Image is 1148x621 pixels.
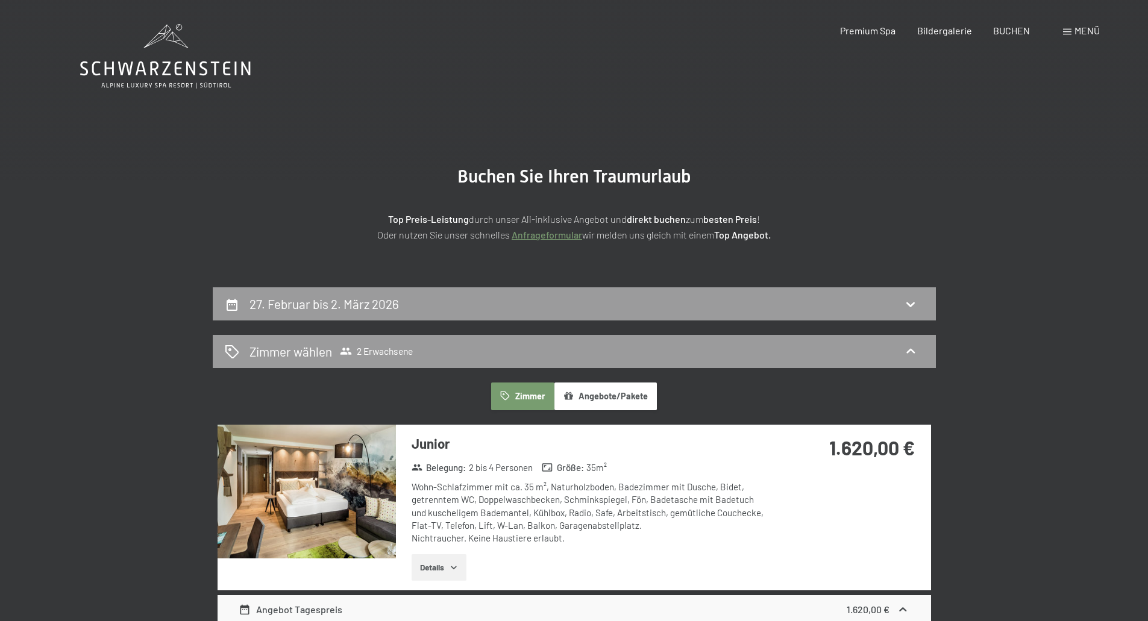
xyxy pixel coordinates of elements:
strong: Größe : [542,461,584,474]
p: durch unser All-inklusive Angebot und zum ! Oder nutzen Sie unser schnelles wir melden uns gleich... [273,211,876,242]
img: mss_renderimg.php [218,425,396,558]
strong: Belegung : [412,461,466,474]
h2: 27. Februar bis 2. März 2026 [249,296,399,311]
div: Angebot Tagespreis [239,602,342,617]
span: 2 bis 4 Personen [469,461,533,474]
strong: Top Angebot. [714,229,771,240]
strong: 1.620,00 € [829,436,915,459]
a: Bildergalerie [917,25,972,36]
strong: besten Preis [703,213,757,225]
span: 35 m² [586,461,607,474]
strong: Top Preis-Leistung [388,213,469,225]
a: Anfrageformular [512,229,582,240]
button: Angebote/Pakete [554,382,657,410]
h2: Zimmer wählen [249,343,332,360]
div: Wohn-Schlafzimmer mit ca. 35 m², Naturholzboden, Badezimmer mit Dusche, Bidet, getrenntem WC, Dop... [412,481,770,545]
h3: Junior [412,434,770,453]
button: Zimmer [491,382,554,410]
span: Menü [1074,25,1100,36]
a: Premium Spa [840,25,896,36]
button: Details [412,554,466,581]
span: 2 Erwachsene [340,345,413,357]
strong: direkt buchen [627,213,686,225]
a: BUCHEN [993,25,1030,36]
span: Buchen Sie Ihren Traumurlaub [457,166,691,187]
strong: 1.620,00 € [847,604,889,615]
